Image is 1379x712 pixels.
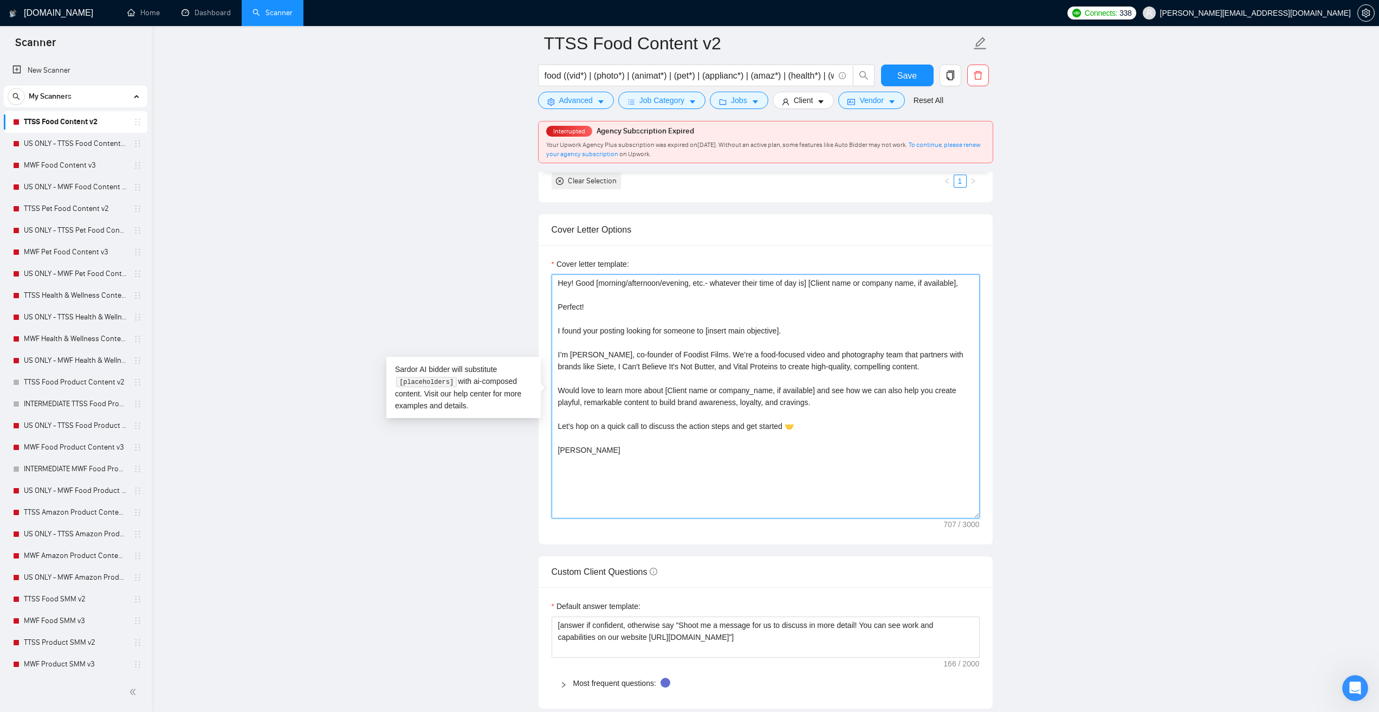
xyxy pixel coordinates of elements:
button: delete [967,65,989,86]
button: barsJob Categorycaret-down [618,92,705,109]
a: MWF Health & Wellness Content v3 [24,328,127,350]
a: 1 [954,175,966,187]
div: Tooltip anchor [661,678,670,688]
span: holder [133,291,142,300]
button: setting [1357,4,1375,22]
span: holder [133,595,142,604]
button: settingAdvancedcaret-down [538,92,614,109]
span: holder [133,551,142,560]
span: left [944,178,950,184]
li: Previous Page [941,175,954,188]
span: holder [133,248,142,256]
li: Next Page [967,175,980,188]
a: TTSS Amazon Product Content v2 [24,502,127,523]
li: 1 [954,175,967,188]
span: holder [133,356,142,365]
span: info-circle [650,568,657,575]
span: caret-down [597,98,605,106]
a: New Scanner [12,60,139,81]
span: holder [133,530,142,538]
button: idcardVendorcaret-down [838,92,904,109]
a: homeHome [127,8,160,17]
input: Search Freelance Jobs... [545,69,834,82]
a: US ONLY - MWF Health & Wellness Content v4 [24,350,127,371]
a: US ONLY - TTSS Health & Wellness Content v2 [24,306,127,328]
span: Interrupted [550,127,588,135]
a: Reset All [914,94,943,106]
img: upwork-logo.png [1072,9,1081,17]
div: Most frequent questions: [552,671,980,696]
span: holder [133,465,142,473]
span: delete [968,70,988,80]
span: Agency Subscription Expired [597,126,694,136]
span: holder [133,638,142,647]
textarea: Cover letter template: [552,274,980,518]
span: user [1145,9,1153,17]
span: My Scanners [29,86,72,107]
a: TTSS Product SMM v2 [24,632,127,653]
span: caret-down [888,98,896,106]
a: INTERMEDIATE MWF Food Product Content v3 [24,458,127,480]
span: 338 [1119,7,1131,19]
span: Job Category [639,94,684,106]
a: US ONLY - MWF Food Content v3 [24,176,127,198]
span: double-left [129,687,140,697]
button: Save [881,65,934,86]
button: search [8,88,25,105]
a: US ONLY - TTSS Food Product Content v2 [24,415,127,437]
a: TTSS Health & Wellness Content v2 [24,285,127,306]
label: Default answer template: [552,600,640,612]
span: info-circle [839,72,846,79]
a: MWF Food Product Content v3 [24,437,127,458]
a: TTSS Food Product Content v2 [24,371,127,393]
label: Cover letter template: [552,258,629,270]
span: holder [133,335,142,343]
span: holder [133,139,142,148]
span: holder [133,118,142,126]
a: TTSS Pet Food Content v2 [24,198,127,220]
a: MWF Food SMM v3 [24,610,127,632]
div: Sardor AI bidder will substitute with ai-composed content. Visit our for more examples and details. [386,357,541,418]
span: folder [719,98,727,106]
span: caret-down [689,98,696,106]
a: help center [454,389,491,398]
span: holder [133,660,142,669]
button: userClientcaret-down [773,92,834,109]
span: Scanner [7,35,64,57]
span: setting [547,98,555,106]
span: close-circle [556,177,564,185]
a: dashboardDashboard [182,8,231,17]
span: holder [133,270,142,278]
a: MWF Food Content v3 [24,155,127,176]
span: holder [133,508,142,517]
a: US ONLY - TTSS Pet Food Content v2 [24,220,127,241]
li: New Scanner [4,60,147,81]
a: US ONLY - TTSS Amazon Product Content v2 [24,523,127,545]
span: Client [794,94,813,106]
span: right [970,178,976,184]
a: TTSS Food SMM v2 [24,588,127,610]
span: holder [133,400,142,408]
span: holder [133,378,142,387]
span: search [8,93,24,100]
span: holder [133,486,142,495]
span: user [782,98,789,106]
span: holder [133,161,142,170]
a: MWF Amazon Product Content v3 [24,545,127,567]
a: TTSS Food Content v2 [24,111,127,133]
a: US ONLY - MWF Food Product Content v3 [24,480,127,502]
span: holder [133,573,142,582]
span: copy [940,70,961,80]
a: setting [1357,9,1375,17]
button: search [853,65,875,86]
span: holder [133,313,142,322]
img: logo [9,5,17,22]
span: holder [133,226,142,235]
code: [placeholders] [396,377,456,388]
a: MWF Pet Food Content v3 [24,241,127,263]
a: searchScanner [253,8,293,17]
a: INTERMEDIATE TTSS Food Product Content v2 [24,393,127,415]
iframe: Intercom live chat [1342,675,1368,701]
a: US ONLY - TTSS Food Content v2 [24,133,127,155]
button: right [967,175,980,188]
